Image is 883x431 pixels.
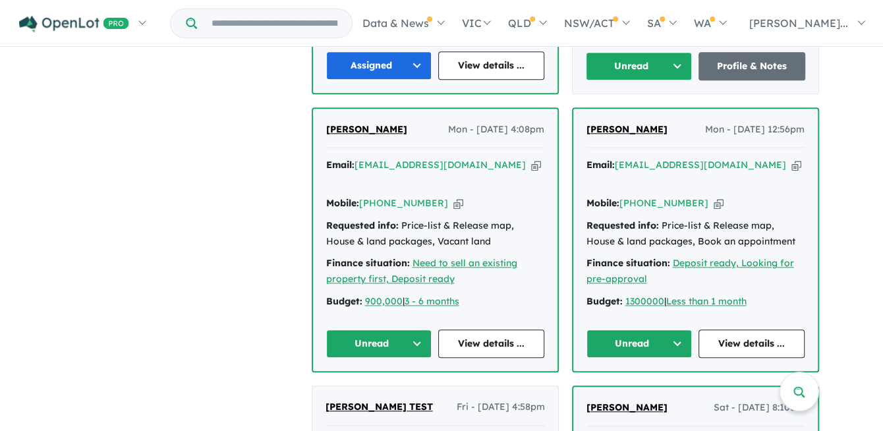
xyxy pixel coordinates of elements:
strong: Finance situation: [326,257,410,269]
a: Deposit ready, Looking for pre-approval [586,257,794,285]
a: Less than 1 month [666,295,747,307]
a: [PHONE_NUMBER] [359,197,448,209]
span: [PERSON_NAME] [586,123,668,135]
span: Fri - [DATE] 4:58pm [457,399,545,415]
button: Copy [714,196,724,210]
span: [PERSON_NAME] [586,401,668,413]
a: [EMAIL_ADDRESS][DOMAIN_NAME] [355,159,526,171]
strong: Email: [326,159,355,171]
a: [EMAIL_ADDRESS][DOMAIN_NAME] [615,159,786,171]
span: [PERSON_NAME] TEST [326,401,433,413]
div: Price-list & Release map, House & land packages, Vacant land [326,218,544,250]
a: Profile & Notes [698,52,805,80]
strong: Finance situation: [586,257,670,269]
strong: Mobile: [326,197,359,209]
a: [PERSON_NAME] [586,400,668,416]
strong: Mobile: [586,197,619,209]
a: View details ... [698,330,805,358]
a: View details ... [438,330,544,358]
div: | [326,294,544,310]
button: Copy [791,158,801,172]
div: Price-list & Release map, House & land packages, Book an appointment [586,218,805,250]
div: | [586,294,805,310]
button: Unread [586,52,693,80]
a: [PERSON_NAME] [326,122,407,138]
strong: Email: [586,159,615,171]
strong: Requested info: [326,219,399,231]
a: [PERSON_NAME] [586,122,668,138]
span: [PERSON_NAME] [326,123,407,135]
strong: Requested info: [586,219,659,231]
a: 900,000 [365,295,403,307]
a: 1300000 [625,295,664,307]
a: 3 - 6 months [405,295,459,307]
button: Unread [326,330,432,358]
a: [PHONE_NUMBER] [619,197,708,209]
button: Copy [453,196,463,210]
span: Sat - [DATE] 8:10am [714,400,805,416]
span: [PERSON_NAME]... [749,16,848,30]
span: Mon - [DATE] 12:56pm [705,122,805,138]
img: Openlot PRO Logo White [19,16,129,32]
strong: Budget: [586,295,623,307]
strong: Budget: [326,295,362,307]
button: Assigned [326,51,432,80]
a: Need to sell an existing property first, Deposit ready [326,257,517,285]
button: Unread [586,330,693,358]
button: Copy [531,158,541,172]
input: Try estate name, suburb, builder or developer [200,9,349,38]
span: Mon - [DATE] 4:08pm [448,122,544,138]
a: View details ... [438,51,544,80]
a: [PERSON_NAME] TEST [326,399,433,415]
